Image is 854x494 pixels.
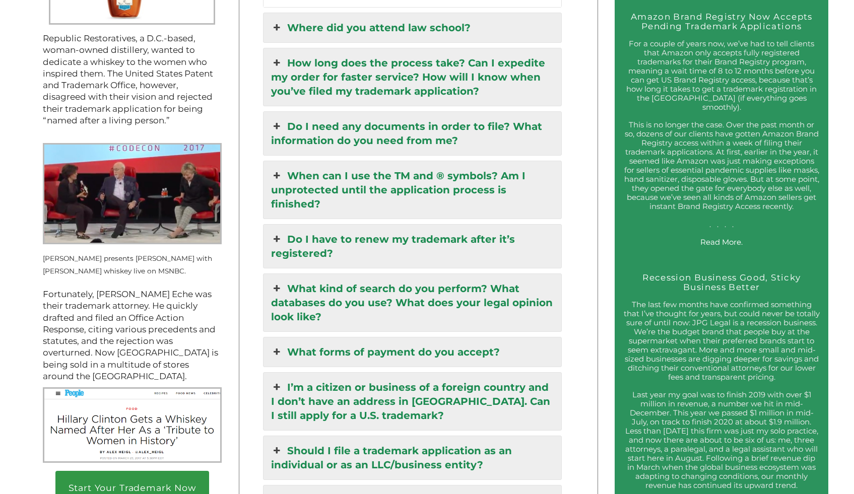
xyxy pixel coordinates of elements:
[623,120,820,229] p: This is no longer the case. Over the past month or so, dozens of our clients have gotten Amazon B...
[264,225,561,268] a: Do I have to renew my trademark after it’s registered?
[642,272,801,292] a: Recession Business Good, Sticky Business Better
[43,33,222,126] p: Republic Restoratives, a D.C.-based, woman-owned distillery, wanted to dedicate a whiskey to the ...
[264,112,561,155] a: Do I need any documents in order to file? What information do you need from me?
[264,48,561,106] a: How long does the process take? Can I expedite my order for faster service? How will I know when ...
[623,39,820,112] p: For a couple of years now, we’ve had to tell clients that Amazon only accepts fully registered tr...
[264,373,561,430] a: I’m a citizen or business of a foreign country and I don’t have an address in [GEOGRAPHIC_DATA]. ...
[43,289,222,382] p: Fortunately, [PERSON_NAME] Eche was their trademark attorney. He quickly drafted and filed an Off...
[43,387,222,463] img: Rodham Rye People Screenshot
[700,237,743,247] a: Read More.
[631,12,813,31] a: Amazon Brand Registry Now Accepts Pending Trademark Applications
[264,337,561,367] a: What forms of payment do you accept?
[264,274,561,331] a: What kind of search do you perform? What databases do you use? What does your legal opinion look ...
[43,143,222,244] img: Kara Swisher presents Hillary Clinton with Rodham Rye live on MSNBC.
[264,161,561,219] a: When can I use the TM and ® symbols? Am I unprotected until the application process is finished?
[264,436,561,479] a: Should I file a trademark application as an individual or as an LLC/business entity?
[623,300,820,382] p: The last few months have confirmed something that I’ve thought for years, but could never be tota...
[264,13,561,42] a: Where did you attend law school?
[43,254,212,274] small: [PERSON_NAME] presents [PERSON_NAME] with [PERSON_NAME] whiskey live on MSNBC.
